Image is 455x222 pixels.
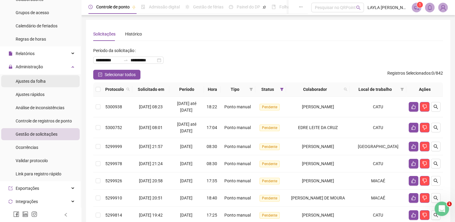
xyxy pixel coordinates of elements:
[422,196,427,200] span: dislike
[422,213,427,217] span: dislike
[139,196,163,200] span: [DATE] 20:51
[260,104,280,110] span: Pendente
[400,88,404,91] span: filter
[433,161,438,166] span: search
[16,37,46,42] span: Regras de horas
[16,119,72,123] span: Controle de registros de ponto
[125,31,142,37] div: Histórico
[291,196,345,200] span: [PERSON_NAME] DE MOURA
[105,161,122,166] span: 5299978
[223,86,247,93] span: Tipo
[139,144,163,149] span: [DATE] 21:57
[141,5,145,9] span: file-done
[350,97,406,117] td: CATU
[16,23,57,28] span: Calendário de feriados
[207,104,217,109] span: 18:22
[98,72,102,77] span: check-square
[180,144,192,149] span: [DATE]
[224,104,251,109] span: Ponto manual
[422,161,427,166] span: dislike
[93,46,138,55] label: Período da solicitação
[193,5,223,9] span: Gestão de férias
[279,85,285,94] span: filter
[229,5,233,9] span: dashboard
[123,58,128,63] span: to
[422,178,427,183] span: dislike
[185,5,189,9] span: sun
[224,196,251,200] span: Ponto manual
[8,186,13,190] span: export
[105,104,122,109] span: 5300938
[169,82,204,97] th: Período
[258,86,278,93] span: Status
[8,51,13,56] span: file
[139,104,163,109] span: [DATE] 08:23
[180,161,192,166] span: [DATE]
[433,196,438,200] span: search
[96,5,130,9] span: Controle de ponto
[224,125,251,130] span: Ponto manual
[16,79,46,84] span: Ajustes da folha
[356,5,361,10] span: search
[105,213,122,217] span: 5299814
[279,5,318,9] span: Folha de pagamento
[16,171,61,176] span: Link para registro rápido
[411,104,416,109] span: like
[139,125,163,130] span: [DATE] 08:01
[207,161,217,166] span: 08:30
[260,195,280,202] span: Pendente
[105,125,122,130] span: 5300752
[422,125,427,130] span: dislike
[139,161,163,166] span: [DATE] 21:24
[272,5,276,9] span: book
[64,213,68,217] span: left
[180,178,192,183] span: [DATE]
[260,125,280,131] span: Pendente
[207,213,217,217] span: 17:25
[280,88,284,91] span: filter
[433,213,438,217] span: search
[88,5,93,9] span: clock-circle
[224,178,251,183] span: Ponto manual
[433,125,438,130] span: search
[417,2,423,8] sup: 1
[132,5,136,9] span: pushpin
[302,144,334,149] span: [PERSON_NAME]
[344,88,347,91] span: search
[288,86,341,93] span: Colaborador
[350,138,406,155] td: [GEOGRAPHIC_DATA]
[8,65,13,69] span: lock
[16,186,39,191] span: Exportações
[409,86,441,93] div: Ações
[343,85,349,94] span: search
[16,145,38,150] span: Ocorrências
[350,190,406,207] td: MACAÉ
[419,3,421,7] span: 1
[411,161,416,166] span: like
[207,196,217,200] span: 18:40
[435,202,449,216] iframe: Intercom live chat
[414,5,419,10] span: notification
[149,5,180,9] span: Admissão digital
[260,143,280,150] span: Pendente
[387,71,431,76] span: Registros Selecionados
[105,144,122,149] span: 5299999
[177,122,196,133] span: [DATE] até [DATE]
[433,178,438,183] span: search
[237,5,260,9] span: Painel do DP
[224,213,251,217] span: Ponto manual
[299,5,303,9] span: ellipsis
[93,31,115,37] div: Solicitações
[260,212,280,219] span: Pendente
[16,51,35,56] span: Relatórios
[105,71,136,78] span: Selecionar todos
[411,178,416,183] span: like
[16,64,43,69] span: Administração
[207,144,217,149] span: 08:30
[22,211,28,217] span: linkedin
[411,196,416,200] span: like
[16,199,38,204] span: Integrações
[433,104,438,109] span: search
[207,125,217,130] span: 17:04
[16,158,48,163] span: Validar protocolo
